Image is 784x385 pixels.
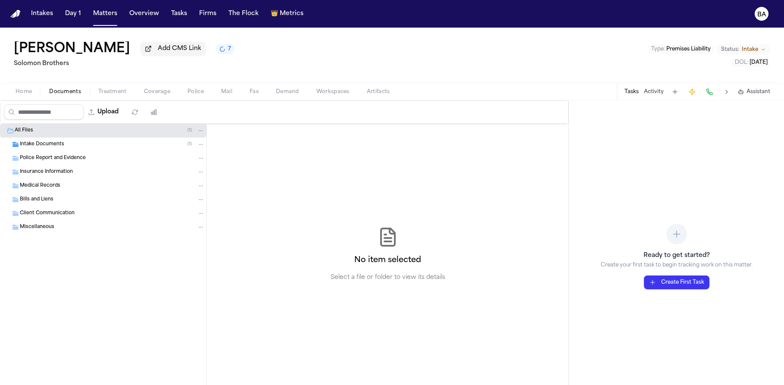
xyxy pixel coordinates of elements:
[98,88,127,95] span: Treatment
[20,169,73,176] span: Insurance Information
[14,59,234,69] h2: Solomon Brothers
[187,88,204,95] span: Police
[651,47,665,52] span: Type :
[49,88,81,95] span: Documents
[62,6,84,22] button: Day 1
[14,41,130,57] button: Edit matter name
[144,88,170,95] span: Coverage
[187,128,192,133] span: ( 1 )
[20,155,86,162] span: Police Report and Evidence
[625,88,639,95] button: Tasks
[216,44,234,54] button: 7 active tasks
[367,88,390,95] span: Artifacts
[354,254,421,266] h2: No item selected
[331,273,445,282] p: Select a file or folder to view its details
[158,44,201,53] span: Add CMS Link
[703,86,715,98] button: Make a Call
[750,60,768,65] span: [DATE]
[644,88,664,95] button: Activity
[669,86,681,98] button: Add Task
[196,6,220,22] button: Firms
[601,251,753,260] h3: Ready to get started?
[10,10,21,18] a: Home
[747,88,770,95] span: Assistant
[228,46,231,53] span: 7
[10,10,21,18] img: Finch Logo
[20,141,64,148] span: Intake Documents
[84,104,124,120] button: Upload
[20,182,60,190] span: Medical Records
[14,41,130,57] h1: [PERSON_NAME]
[90,6,121,22] button: Matters
[601,262,753,269] p: Create your first task to begin tracking work on this matter.
[20,210,75,217] span: Client Communication
[187,142,192,147] span: ( 1 )
[686,86,698,98] button: Create Immediate Task
[126,6,162,22] button: Overview
[20,224,54,231] span: Miscellaneous
[276,88,299,95] span: Demand
[649,45,713,53] button: Edit Type: Premises Liability
[721,46,739,53] span: Status:
[225,6,262,22] button: The Flock
[666,47,711,52] span: Premises Liability
[15,127,33,135] span: All Files
[732,58,770,67] button: Edit DOL: 1976-05-26
[267,6,307,22] button: crownMetrics
[20,196,53,203] span: Bills and Liens
[717,44,770,55] button: Change status from Intake
[221,88,232,95] span: Mail
[644,275,709,289] button: Create First Task
[742,46,758,53] span: Intake
[738,88,770,95] button: Assistant
[28,6,56,22] button: Intakes
[16,88,32,95] span: Home
[4,104,84,120] input: Search files
[168,6,191,22] button: Tasks
[735,60,748,65] span: DOL :
[316,88,350,95] span: Workspaces
[141,42,206,56] button: Add CMS Link
[250,88,259,95] span: Fax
